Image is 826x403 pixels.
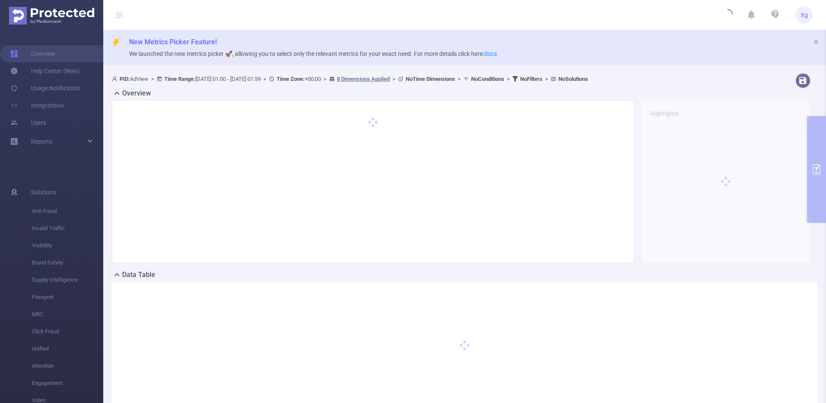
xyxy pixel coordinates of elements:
button: icon: close [813,37,819,46]
a: Reports [31,133,52,150]
b: PID: [120,76,130,82]
span: Solutions [31,184,56,201]
b: No Time Dimensions [406,76,455,82]
span: > [390,76,398,82]
u: 8 Dimensions Applied [337,76,390,82]
span: AdView [DATE] 01:00 - [DATE] 01:59 +00:00 [112,76,588,82]
a: docs [484,50,497,57]
span: Click Fraud [32,323,103,340]
a: Integrations [10,97,64,114]
span: Visibility [32,237,103,254]
i: icon: loading [722,9,733,21]
b: No Solutions [558,76,588,82]
a: Users [10,114,46,131]
span: > [321,76,329,82]
a: Help Center (New) [10,62,80,80]
span: Anti-Fraud [32,203,103,220]
b: No Conditions [471,76,504,82]
b: Time Range: [164,76,195,82]
i: icon: close [813,39,819,45]
a: Usage Notification [10,80,80,97]
h2: Data Table [122,270,155,280]
i: icon: user [112,76,120,82]
a: Overview [10,45,55,62]
span: > [148,76,157,82]
span: Supply Intelligence [32,271,103,289]
span: Brand Safety [32,254,103,271]
img: Protected Media [9,7,94,25]
span: Passport [32,289,103,306]
span: New Metrics Picker Feature! [129,38,217,46]
span: > [455,76,463,82]
h2: Overview [122,88,151,98]
span: Xg [801,6,808,24]
span: Engagement [32,375,103,392]
span: Unified [32,340,103,357]
span: We launched the new metrics picker 🚀, allowing you to select only the relevant metrics for your e... [129,50,497,57]
span: Attention [32,357,103,375]
b: Time Zone: [277,76,305,82]
span: MRC [32,306,103,323]
span: Reports [31,138,52,145]
span: > [261,76,269,82]
span: Invalid Traffic [32,220,103,237]
span: > [504,76,512,82]
span: > [542,76,551,82]
i: icon: thunderbolt [112,39,120,47]
b: No Filters [520,76,542,82]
